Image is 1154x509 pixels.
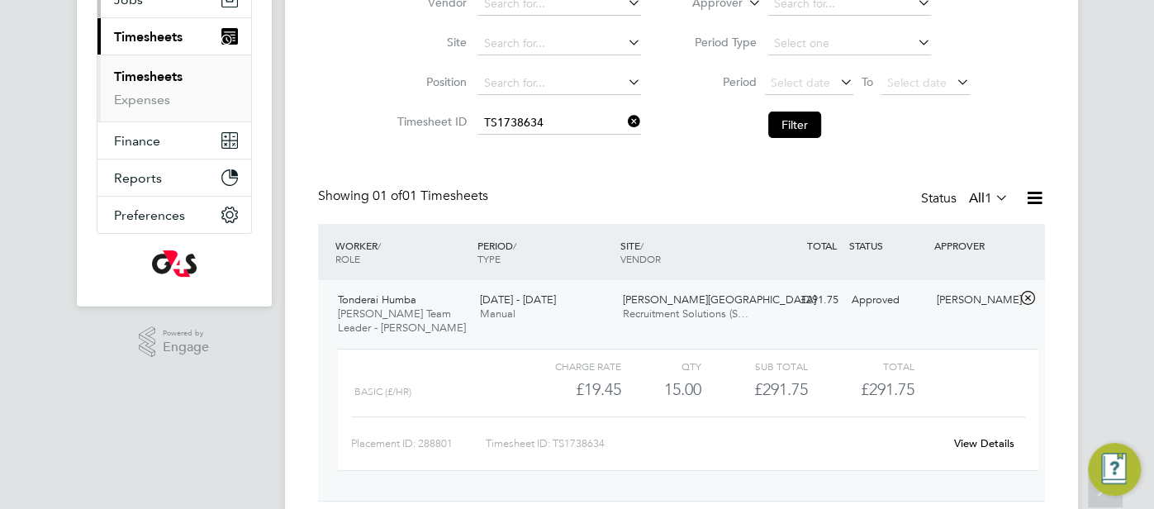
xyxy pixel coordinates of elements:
[701,356,808,376] div: Sub Total
[768,112,821,138] button: Filter
[97,55,251,121] div: Timesheets
[97,159,251,196] button: Reports
[954,436,1014,450] a: View Details
[768,32,931,55] input: Select one
[318,188,492,205] div: Showing
[473,231,616,274] div: PERIOD
[480,293,556,307] span: [DATE] - [DATE]
[114,92,170,107] a: Expenses
[373,188,488,204] span: 01 Timesheets
[478,72,641,95] input: Search for...
[114,69,183,84] a: Timesheets
[857,71,878,93] span: To
[514,356,620,376] div: Charge rate
[930,287,1016,314] div: [PERSON_NAME]
[759,287,845,314] div: £291.75
[1088,443,1141,496] button: Engage Resource Center
[985,190,992,207] span: 1
[861,379,914,399] span: £291.75
[139,326,209,358] a: Powered byEngage
[114,29,183,45] span: Timesheets
[930,231,1016,260] div: APPROVER
[97,197,251,233] button: Preferences
[621,356,701,376] div: QTY
[97,122,251,159] button: Finance
[845,287,931,314] div: Approved
[97,18,251,55] button: Timesheets
[513,239,516,252] span: /
[351,431,486,457] div: Placement ID: 288801
[969,190,1009,207] label: All
[701,376,808,403] div: £291.75
[616,231,759,274] div: SITE
[620,252,661,265] span: VENDOR
[163,326,209,340] span: Powered by
[478,32,641,55] input: Search for...
[114,207,185,223] span: Preferences
[392,74,467,89] label: Position
[378,239,381,252] span: /
[682,35,757,50] label: Period Type
[640,239,643,252] span: /
[338,307,466,335] span: [PERSON_NAME] Team Leader - [PERSON_NAME]
[97,250,252,277] a: Go to home page
[514,376,620,403] div: £19.45
[682,74,757,89] label: Period
[392,35,467,50] label: Site
[338,293,416,307] span: Tonderai Humba
[808,356,914,376] div: Total
[807,239,837,252] span: TOTAL
[480,307,515,321] span: Manual
[114,170,162,186] span: Reports
[392,114,467,129] label: Timesheet ID
[845,231,931,260] div: STATUS
[771,75,830,90] span: Select date
[921,188,1012,211] div: Status
[477,252,501,265] span: TYPE
[335,252,360,265] span: ROLE
[623,293,816,307] span: [PERSON_NAME][GEOGRAPHIC_DATA]
[623,307,748,321] span: Recruitment Solutions (S…
[331,231,474,274] div: WORKER
[486,431,944,457] div: Timesheet ID: TS1738634
[163,340,209,354] span: Engage
[887,75,947,90] span: Select date
[373,188,402,204] span: 01 of
[354,386,411,397] span: Basic (£/HR)
[621,376,701,403] div: 15.00
[152,250,197,277] img: g4s-logo-retina.png
[478,112,641,135] input: Search for...
[114,133,160,149] span: Finance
